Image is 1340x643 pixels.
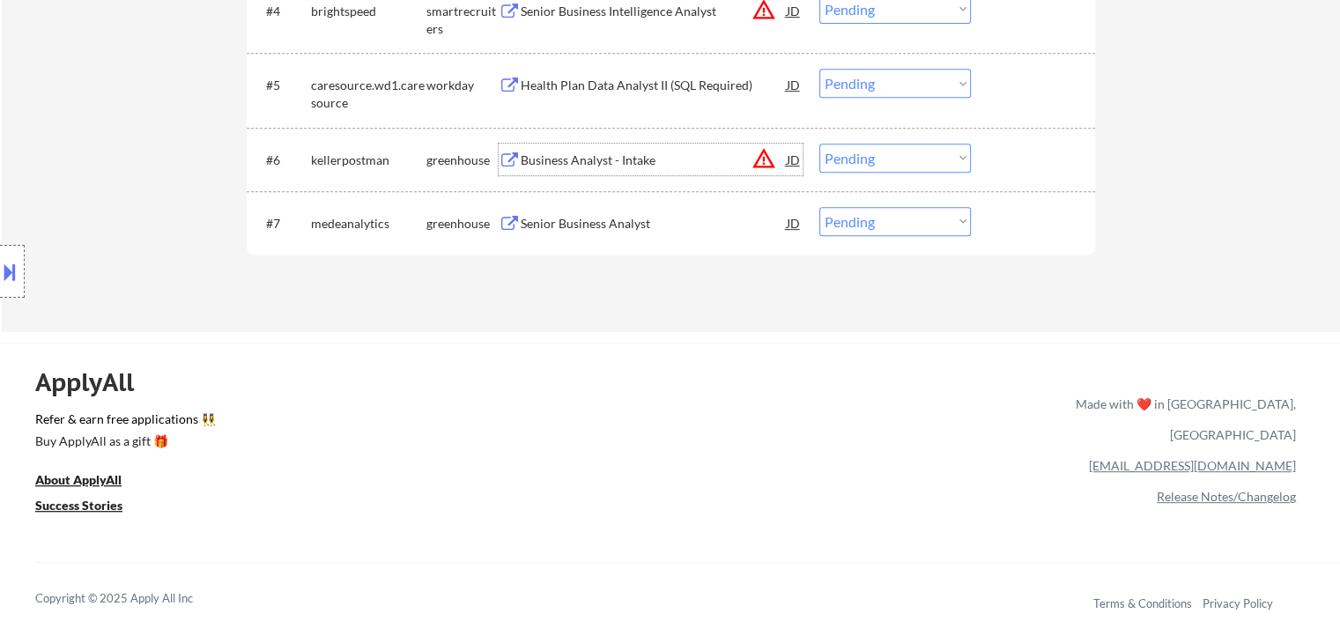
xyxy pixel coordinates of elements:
div: #5 [266,77,297,94]
div: JD [785,144,803,175]
div: JD [785,207,803,239]
a: Privacy Policy [1203,596,1273,610]
div: Copyright © 2025 Apply All Inc [35,590,238,608]
div: caresource.wd1.caresource [311,77,426,111]
a: Release Notes/Changelog [1157,489,1296,504]
div: greenhouse [426,215,499,233]
div: kellerpostman [311,152,426,169]
div: Health Plan Data Analyst II (SQL Required) [521,77,787,94]
a: Success Stories [35,496,146,518]
button: warning_amber [751,146,776,171]
div: workday [426,77,499,94]
a: About ApplyAll [35,470,146,492]
a: Terms & Conditions [1093,596,1192,610]
div: Buy ApplyAll as a gift 🎁 [35,435,211,447]
div: Senior Business Analyst [521,215,787,233]
div: Made with ❤️ in [GEOGRAPHIC_DATA], [GEOGRAPHIC_DATA] [1069,388,1296,450]
u: About ApplyAll [35,472,122,487]
div: smartrecruiters [426,3,499,37]
div: Business Analyst - Intake [521,152,787,169]
u: Success Stories [35,498,122,513]
div: #4 [266,3,297,20]
div: greenhouse [426,152,499,169]
a: Buy ApplyAll as a gift 🎁 [35,432,211,454]
div: medeanalytics [311,215,426,233]
div: JD [785,69,803,100]
a: [EMAIL_ADDRESS][DOMAIN_NAME] [1089,458,1296,473]
div: Senior Business Intelligence Analyst [521,3,787,20]
a: Refer & earn free applications 👯‍♀️ [35,413,707,432]
div: brightspeed [311,3,426,20]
